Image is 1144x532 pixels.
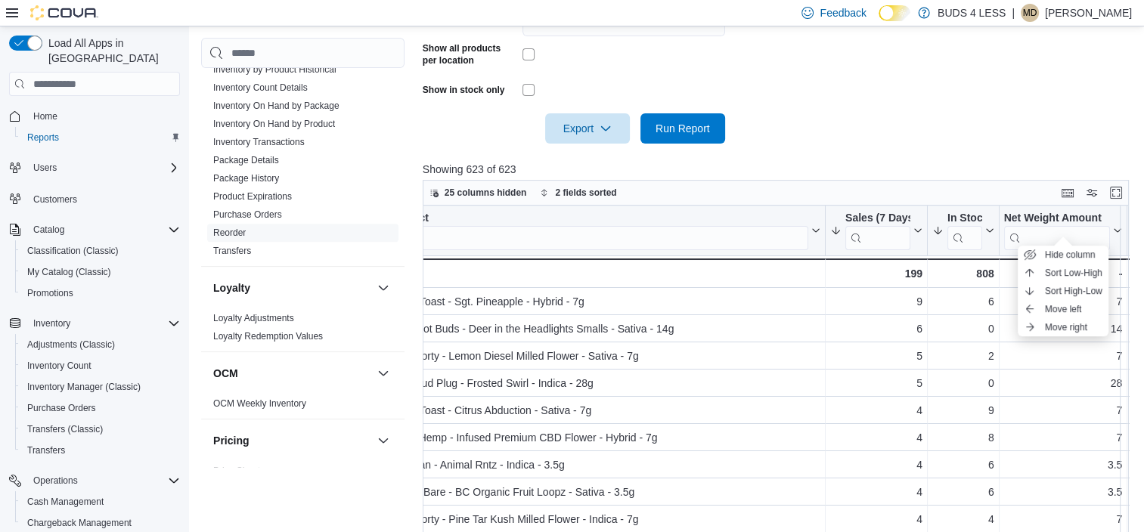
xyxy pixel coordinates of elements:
[201,462,405,486] div: Pricing
[30,5,98,20] img: Cova
[555,187,616,199] span: 2 fields sorted
[15,283,186,304] button: Promotions
[423,184,533,202] button: 25 columns hidden
[21,378,147,396] a: Inventory Manager (Classic)
[15,261,186,283] button: My Catalog (Classic)
[213,366,238,381] h3: OCM
[15,355,186,376] button: Inventory Count
[27,472,180,490] span: Operations
[213,245,251,257] span: Transfers
[1023,4,1037,22] span: MD
[1045,4,1132,22] p: [PERSON_NAME]
[213,63,336,76] span: Inventory by Product Historical
[1045,285,1102,297] span: Sort High-Low
[830,374,922,392] div: 5
[201,394,405,419] div: OCM
[3,187,186,209] button: Customers
[1003,212,1110,250] div: Net Weight Amount
[388,264,820,283] div: Totals
[213,172,279,184] span: Package History
[213,191,292,202] a: Product Expirations
[389,374,820,392] div: The Loud Plug - Frosted Swirl - Indica - 28g
[21,336,121,354] a: Adjustments (Classic)
[932,212,994,250] button: In Stock Qty
[820,5,866,20] span: Feedback
[213,119,335,129] a: Inventory On Hand by Product
[213,313,294,323] a: Loyalty Adjustments
[15,491,186,512] button: Cash Management
[213,155,279,165] a: Package Details
[1003,456,1122,474] div: 3.5
[1045,249,1096,261] span: Hide column
[21,128,65,147] a: Reports
[21,441,71,459] a: Transfers
[938,4,1006,22] p: BUDS 4 LESS
[21,378,180,396] span: Inventory Manager (Classic)
[445,187,527,199] span: 25 columns hidden
[21,336,180,354] span: Adjustments (Classic)
[389,212,820,250] button: Product
[830,510,922,528] div: 4
[1003,510,1122,528] div: 7
[213,227,246,238] a: Reorder
[389,483,820,501] div: Simply Bare - BC Organic Fruit Loopz - Sativa - 3.5g
[213,330,323,342] span: Loyalty Redemption Values
[27,107,180,125] span: Home
[423,42,516,66] label: Show all products per location
[423,84,505,96] label: Show in stock only
[27,381,141,393] span: Inventory Manager (Classic)
[15,419,186,440] button: Transfers (Classic)
[27,402,96,414] span: Purchase Orders
[1107,184,1125,202] button: Enter fullscreen
[21,284,180,302] span: Promotions
[213,64,336,75] a: Inventory by Product Historical
[213,101,339,111] a: Inventory On Hand by Package
[932,428,994,447] div: 8
[21,263,117,281] a: My Catalog (Classic)
[15,127,186,148] button: Reports
[1083,184,1101,202] button: Display options
[1018,300,1108,318] button: Move left
[1045,267,1102,279] span: Sort Low-High
[389,212,808,226] div: Product
[27,159,180,177] span: Users
[932,510,994,528] div: 4
[27,190,83,209] a: Customers
[932,374,994,392] div: 0
[1003,320,1122,338] div: 14
[21,399,180,417] span: Purchase Orders
[15,240,186,261] button: Classification (Classic)
[21,441,180,459] span: Transfers
[213,433,371,448] button: Pricing
[640,113,725,144] button: Run Report
[1018,318,1108,336] button: Move right
[389,347,820,365] div: Back Forty - Lemon Diesel Milled Flower - Sativa - 7g
[27,221,70,239] button: Catalog
[27,245,119,257] span: Classification (Classic)
[554,113,621,144] span: Export
[213,331,323,342] a: Loyalty Redemption Values
[932,347,994,365] div: 2
[830,483,922,501] div: 4
[21,242,180,260] span: Classification (Classic)
[1003,483,1122,501] div: 3.5
[33,224,64,236] span: Catalog
[213,82,308,94] span: Inventory Count Details
[845,212,910,250] div: Sales (7 Days)
[33,110,57,122] span: Home
[3,105,186,127] button: Home
[1059,184,1077,202] button: Keyboard shortcuts
[27,423,103,435] span: Transfers (Classic)
[21,399,102,417] a: Purchase Orders
[27,107,64,125] a: Home
[830,347,922,365] div: 5
[27,517,132,529] span: Chargeback Management
[21,263,180,281] span: My Catalog (Classic)
[1003,401,1122,419] div: 7
[213,154,279,166] span: Package Details
[213,227,246,239] span: Reorder
[830,264,922,283] div: 199
[3,470,186,491] button: Operations
[389,428,820,447] div: WholeHemp - Infused Premium CBD Flower - Hybrid - 7g
[33,162,57,174] span: Users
